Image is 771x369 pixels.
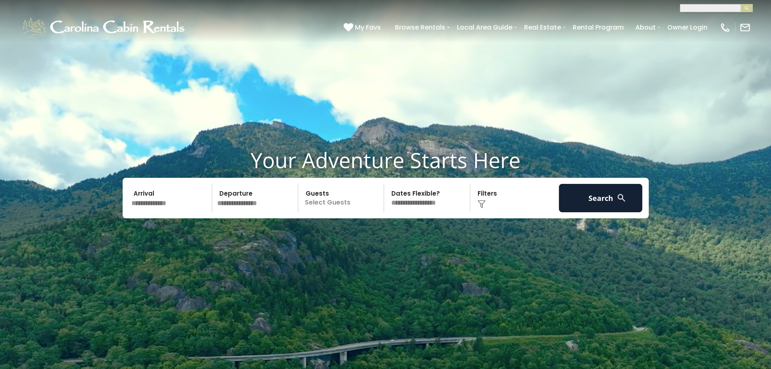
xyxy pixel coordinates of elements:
[663,20,712,34] a: Owner Login
[631,20,660,34] a: About
[520,20,565,34] a: Real Estate
[453,20,516,34] a: Local Area Guide
[569,20,628,34] a: Rental Program
[478,200,486,208] img: filter--v1.png
[355,22,381,32] span: My Favs
[391,20,449,34] a: Browse Rentals
[559,184,643,212] button: Search
[344,22,383,33] a: My Favs
[720,22,731,33] img: phone-regular-white.png
[20,15,188,40] img: White-1-1-2.png
[301,184,384,212] p: Select Guests
[739,22,751,33] img: mail-regular-white.png
[616,193,627,203] img: search-regular-white.png
[6,147,765,173] h1: Your Adventure Starts Here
